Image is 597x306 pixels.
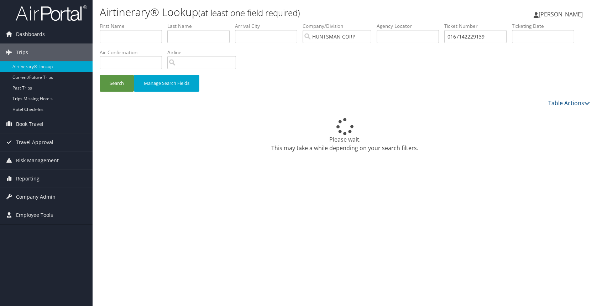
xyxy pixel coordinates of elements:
[16,152,59,169] span: Risk Management
[16,206,53,224] span: Employee Tools
[100,22,167,30] label: First Name
[16,44,28,61] span: Trips
[16,170,40,188] span: Reporting
[100,75,134,92] button: Search
[134,75,199,92] button: Manage Search Fields
[100,5,426,20] h1: Airtinerary® Lookup
[534,4,590,25] a: [PERSON_NAME]
[100,118,590,152] div: Please wait. This may take a while depending on your search filters.
[16,115,43,133] span: Book Travel
[539,10,583,18] span: [PERSON_NAME]
[16,25,45,43] span: Dashboards
[444,22,512,30] label: Ticket Number
[512,22,580,30] label: Ticketing Date
[235,22,303,30] label: Arrival City
[16,133,53,151] span: Travel Approval
[16,5,87,21] img: airportal-logo.png
[16,188,56,206] span: Company Admin
[198,7,300,19] small: (at least one field required)
[303,22,377,30] label: Company/Division
[548,99,590,107] a: Table Actions
[167,49,241,56] label: Airline
[167,22,235,30] label: Last Name
[377,22,444,30] label: Agency Locator
[100,49,167,56] label: Air Confirmation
